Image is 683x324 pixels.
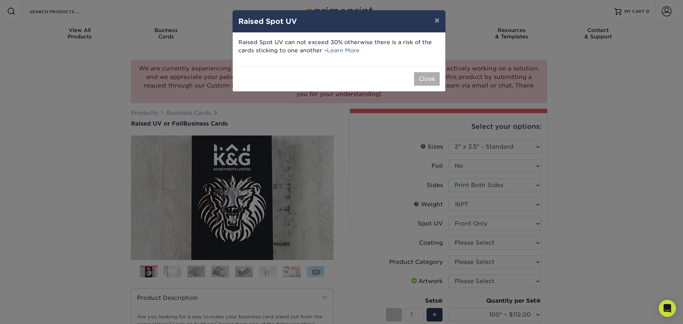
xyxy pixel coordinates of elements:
a: Learn More [327,47,360,54]
h4: Raised Spot UV [238,16,440,27]
button: Close [414,72,440,86]
p: Raised Spot UV can not exceed 30% otherwise there is a risk of the cards sticking to one another – [238,38,440,55]
div: Open Intercom Messenger [659,300,676,317]
button: × [429,10,445,30]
